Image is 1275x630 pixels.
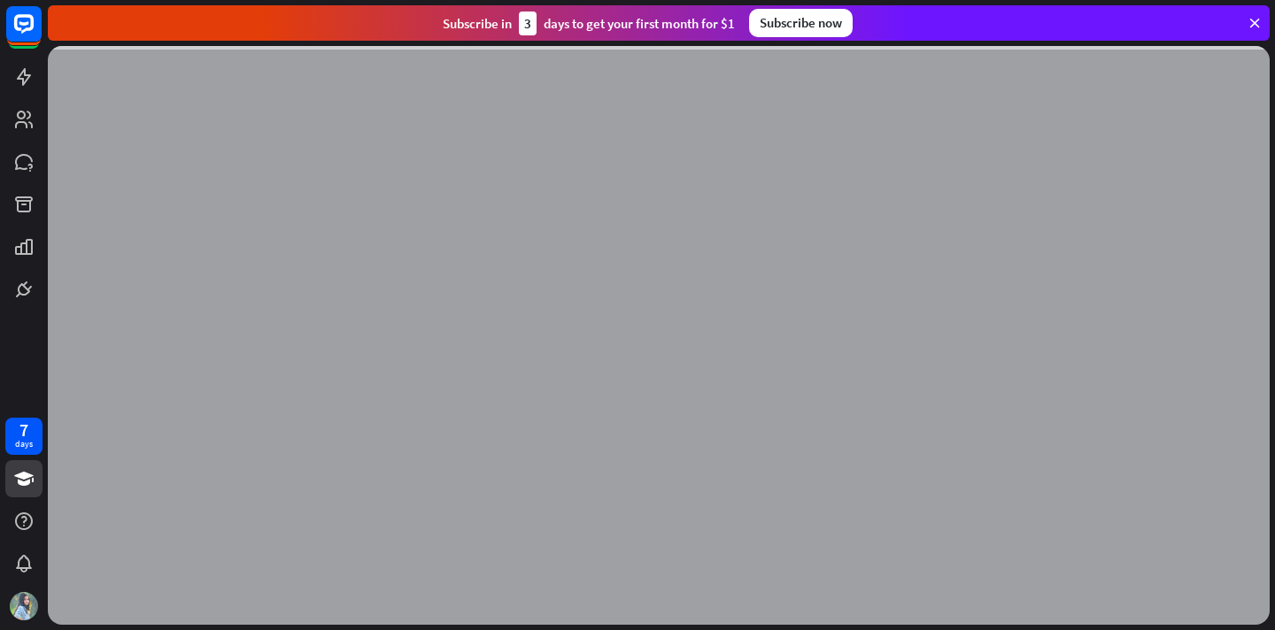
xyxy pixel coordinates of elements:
div: Subscribe now [749,9,853,37]
div: days [15,438,33,450]
div: Subscribe in days to get your first month for $1 [443,12,735,35]
a: 7 days [5,418,42,455]
div: 7 [19,422,28,438]
div: 3 [519,12,537,35]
